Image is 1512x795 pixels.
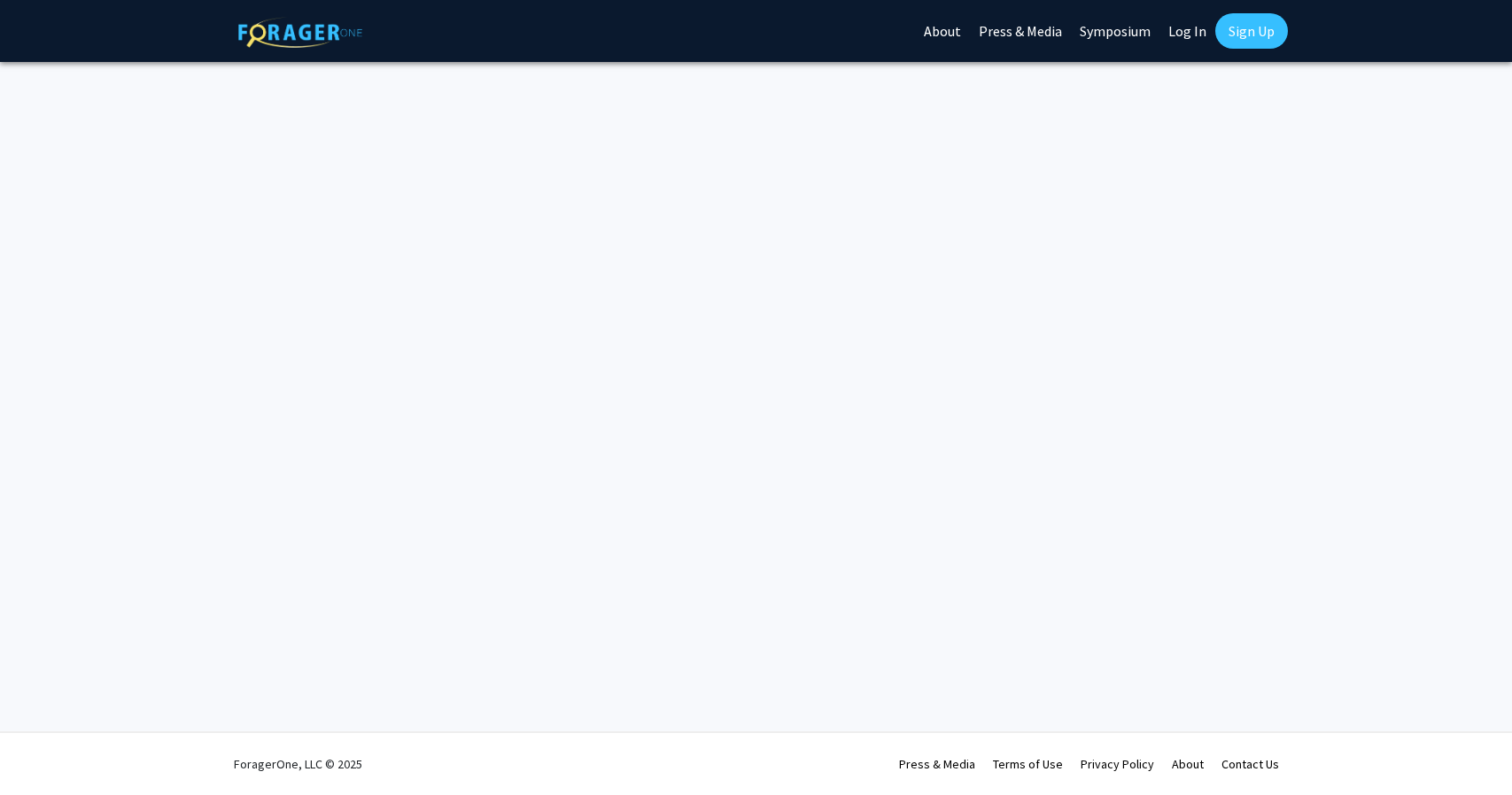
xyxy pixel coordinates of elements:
[899,756,975,772] a: Press & Media
[238,17,362,48] img: ForagerOne Logo
[1221,756,1279,772] a: Contact Us
[234,733,362,795] div: ForagerOne, LLC © 2025
[1215,13,1288,49] a: Sign Up
[993,756,1063,772] a: Terms of Use
[1081,756,1154,772] a: Privacy Policy
[1172,756,1204,772] a: About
